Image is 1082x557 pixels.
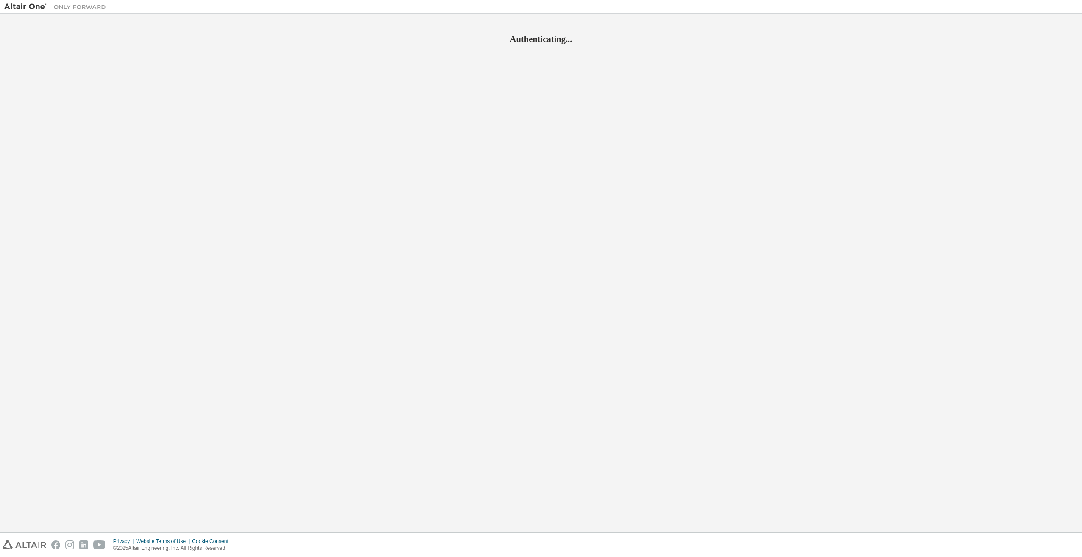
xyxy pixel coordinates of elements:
[4,33,1078,45] h2: Authenticating...
[113,538,136,545] div: Privacy
[79,540,88,549] img: linkedin.svg
[113,545,234,552] p: © 2025 Altair Engineering, Inc. All Rights Reserved.
[4,3,110,11] img: Altair One
[65,540,74,549] img: instagram.svg
[136,538,192,545] div: Website Terms of Use
[3,540,46,549] img: altair_logo.svg
[192,538,233,545] div: Cookie Consent
[51,540,60,549] img: facebook.svg
[93,540,106,549] img: youtube.svg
